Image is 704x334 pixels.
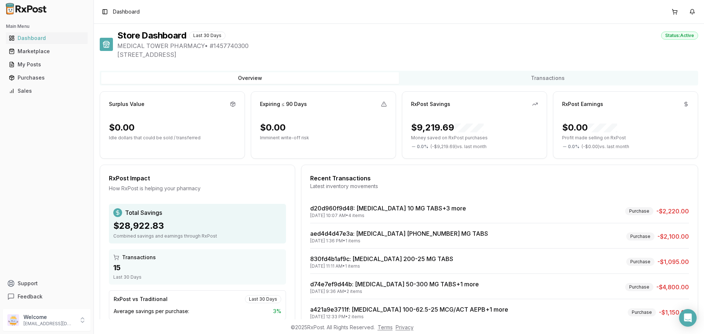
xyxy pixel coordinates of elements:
div: Last 30 Days [245,295,281,303]
div: $0.00 [562,122,617,133]
a: Terms [378,324,393,330]
div: How RxPost is helping your pharmacy [109,185,286,192]
div: RxPost vs Traditional [114,296,168,303]
div: Last 30 Days [189,32,225,40]
span: -$1,095.00 [657,257,689,266]
div: Combined savings and earnings through RxPost [113,233,282,239]
div: Purchase [625,207,653,215]
img: User avatar [7,314,19,326]
p: Money saved on RxPost purchases [411,135,538,141]
span: 0.0 % [568,144,579,150]
span: -$2,100.00 [657,232,689,241]
div: Marketplace [9,48,85,55]
h1: Store Dashboard [117,30,186,41]
div: [DATE] 11:11 AM • 1 items [310,263,453,269]
a: a421a9e3711f: [MEDICAL_DATA] 100-62.5-25 MCG/ACT AEPB+1 more [310,306,508,313]
span: Transactions [122,254,156,261]
button: Transactions [399,72,697,84]
span: ( - $0.00 ) vs. last month [582,144,629,150]
div: Purchase [626,232,654,241]
span: -$1,150.00 [659,308,689,317]
a: d74e7ef9d44b: [MEDICAL_DATA] 50-300 MG TABS+1 more [310,280,479,288]
div: RxPost Savings [411,100,450,108]
span: -$4,800.00 [656,283,689,291]
span: Average savings per purchase: [114,308,189,315]
a: aed4d4d47e3a: [MEDICAL_DATA] [PHONE_NUMBER] MG TABS [310,230,488,237]
div: Purchase [628,308,656,316]
span: Total Savings [125,208,162,217]
p: Profit made selling on RxPost [562,135,689,141]
span: MEDICAL TOWER PHARMACY • # 1457740300 [117,41,698,50]
span: [STREET_ADDRESS] [117,50,698,59]
a: Marketplace [6,45,88,58]
button: My Posts [3,59,91,70]
span: 0.0 % [417,144,428,150]
h2: Main Menu [6,23,88,29]
button: Support [3,277,91,290]
a: Purchases [6,71,88,84]
div: Expiring ≤ 90 Days [260,100,307,108]
div: My Posts [9,61,85,68]
div: Last 30 Days [113,274,282,280]
a: My Posts [6,58,88,71]
button: Marketplace [3,45,91,57]
a: Privacy [396,324,414,330]
p: [EMAIL_ADDRESS][DOMAIN_NAME] [23,321,74,327]
div: [DATE] 9:36 AM • 2 items [310,289,479,294]
a: Sales [6,84,88,98]
img: RxPost Logo [3,3,50,15]
div: Purchase [625,283,653,291]
a: 830fd4b1af9c: [MEDICAL_DATA] 200-25 MG TABS [310,255,453,263]
p: Welcome [23,313,74,321]
div: Purchases [9,74,85,81]
div: [DATE] 10:07 AM • 4 items [310,213,466,219]
div: [DATE] 12:33 PM • 2 items [310,314,508,320]
div: RxPost Impact [109,174,286,183]
button: Feedback [3,290,91,303]
span: Dashboard [113,8,140,15]
div: $0.00 [260,122,286,133]
span: ( - $9,219.69 ) vs. last month [430,144,487,150]
div: Purchase [626,258,654,266]
div: RxPost Earnings [562,100,603,108]
a: Dashboard [6,32,88,45]
span: 3 % [273,308,281,315]
button: Sales [3,85,91,97]
div: $0.00 [109,122,135,133]
button: Purchases [3,72,91,84]
a: d20d960f9d48: [MEDICAL_DATA] 10 MG TABS+3 more [310,205,466,212]
div: $9,219.69 [411,122,484,133]
span: Feedback [18,293,43,300]
div: Recent Transactions [310,174,689,183]
div: Surplus Value [109,100,144,108]
span: -$2,220.00 [656,207,689,216]
div: $28,922.83 [113,220,282,232]
div: Sales [9,87,85,95]
p: Imminent write-off risk [260,135,387,141]
div: 15 [113,263,282,273]
div: Latest inventory movements [310,183,689,190]
button: Dashboard [3,32,91,44]
button: Overview [101,72,399,84]
nav: breadcrumb [113,8,140,15]
div: Open Intercom Messenger [679,309,697,327]
p: Idle dollars that could be sold / transferred [109,135,236,141]
div: [DATE] 1:36 PM • 1 items [310,238,488,244]
div: Status: Active [661,32,698,40]
div: Dashboard [9,34,85,42]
